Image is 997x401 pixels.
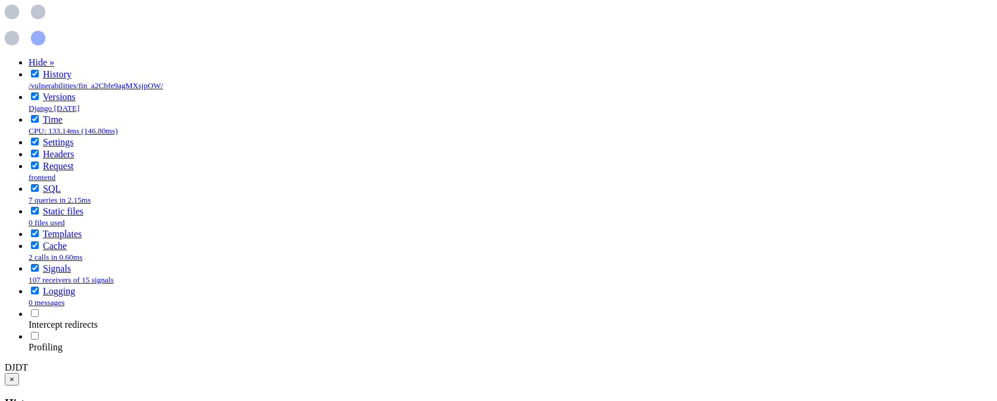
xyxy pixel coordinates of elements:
input: Enable for next and successive requests [31,309,39,317]
small: CPU: 133.14ms (146.80ms) [29,126,118,135]
a: History/vulnerabilities/fin_a2Cbfe9agMXsjpOW/ [29,69,163,90]
small: 7 queries in 2.15ms [29,195,91,204]
button: × [5,373,19,386]
input: Disable for next and successive requests [31,264,39,272]
input: Disable for next and successive requests [31,161,39,169]
input: Disable for next and successive requests [31,115,39,123]
a: VersionsDjango [DATE] [29,92,80,113]
input: Enable for next and successive requests [31,332,39,340]
input: Disable for next and successive requests [31,184,39,192]
a: Signals107 receivers of 15 signals [29,263,114,284]
small: 0 messages [29,298,64,307]
div: Intercept redirects [29,319,992,330]
a: Requestfrontend [29,161,74,182]
a: Settings [43,137,74,147]
input: Disable for next and successive requests [31,207,39,215]
a: Hide » [29,57,54,67]
a: Logging0 messages [29,286,75,307]
small: Django [DATE] [29,104,80,113]
input: Disable for next and successive requests [31,287,39,294]
small: 0 files used [29,218,65,227]
div: Show toolbar [5,362,992,373]
a: TimeCPU: 133.14ms (146.80ms) [29,114,118,135]
small: 107 receivers of 15 signals [29,275,114,284]
a: Cache2 calls in 0.60ms [29,241,82,262]
div: Profiling [29,342,992,353]
a: Headers [43,149,74,159]
a: Templates [43,229,82,239]
small: /vulnerabilities/fin_a2Cbfe9agMXsjpOW/ [29,81,163,90]
a: Static files0 files used [29,206,83,227]
a: SQL7 queries in 2.15ms [29,184,91,204]
input: Disable for next and successive requests [31,92,39,100]
span: J [12,362,15,372]
input: Disable for next and successive requests [31,229,39,237]
input: Disable for next and successive requests [31,138,39,145]
input: Disable for next and successive requests [31,150,39,157]
input: Disable for next and successive requests [31,241,39,249]
small: frontend [29,173,55,182]
small: 2 calls in 0.60ms [29,253,82,262]
input: Disable for next and successive requests [31,70,39,77]
span: D [5,362,12,372]
div: loading spinner [5,5,992,48]
img: Loading... [5,5,45,45]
